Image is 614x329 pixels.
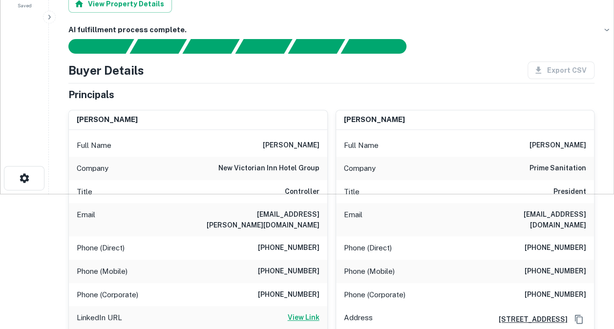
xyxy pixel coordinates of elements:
p: Title [344,186,360,198]
div: Your request is received and processing... [129,39,187,54]
h6: Controller [285,186,319,198]
div: Sending borrower request to AI... [57,39,130,54]
h6: [PERSON_NAME] [529,140,586,151]
h6: [EMAIL_ADDRESS][DOMAIN_NAME] [469,209,586,230]
p: Full Name [344,140,379,151]
iframe: Chat Widget [565,251,614,298]
p: Email [344,209,362,230]
h6: new victorian inn hotel group [218,163,319,174]
div: Documents found, AI parsing details... [182,39,239,54]
div: AI fulfillment process complete. [341,39,418,54]
h6: [PHONE_NUMBER] [258,289,319,301]
div: Principals found, AI now looking for contact information... [235,39,292,54]
h6: View Link [288,312,319,323]
p: Phone (Direct) [344,242,392,254]
p: Phone (Direct) [77,242,125,254]
h6: [PERSON_NAME] [263,140,319,151]
h6: President [553,186,586,198]
p: Address [344,312,373,327]
p: Phone (Corporate) [344,289,405,301]
span: Saved [18,1,32,9]
h6: [PHONE_NUMBER] [258,242,319,254]
p: Full Name [77,140,111,151]
p: Phone (Mobile) [77,266,127,277]
h5: Principals [68,87,114,102]
h6: [PHONE_NUMBER] [525,266,586,277]
p: Title [77,186,92,198]
a: [STREET_ADDRESS] [491,314,568,325]
h6: [EMAIL_ADDRESS][PERSON_NAME][DOMAIN_NAME] [202,209,319,230]
h6: [PERSON_NAME] [344,114,405,125]
h6: prime sanitation [529,163,586,174]
p: Company [344,163,376,174]
p: Phone (Mobile) [344,266,395,277]
h6: [PERSON_NAME] [77,114,138,125]
a: View Link [288,312,319,324]
p: Email [77,209,95,230]
h6: [PHONE_NUMBER] [258,266,319,277]
p: LinkedIn URL [77,312,122,324]
p: Phone (Corporate) [77,289,138,301]
h6: AI fulfillment process complete. [68,24,594,36]
div: Principals found, still searching for contact information. This may take time... [288,39,345,54]
p: Company [77,163,108,174]
h6: [PHONE_NUMBER] [525,242,586,254]
button: Copy Address [572,312,586,327]
h4: Buyer Details [68,62,144,79]
h6: [PHONE_NUMBER] [525,289,586,301]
